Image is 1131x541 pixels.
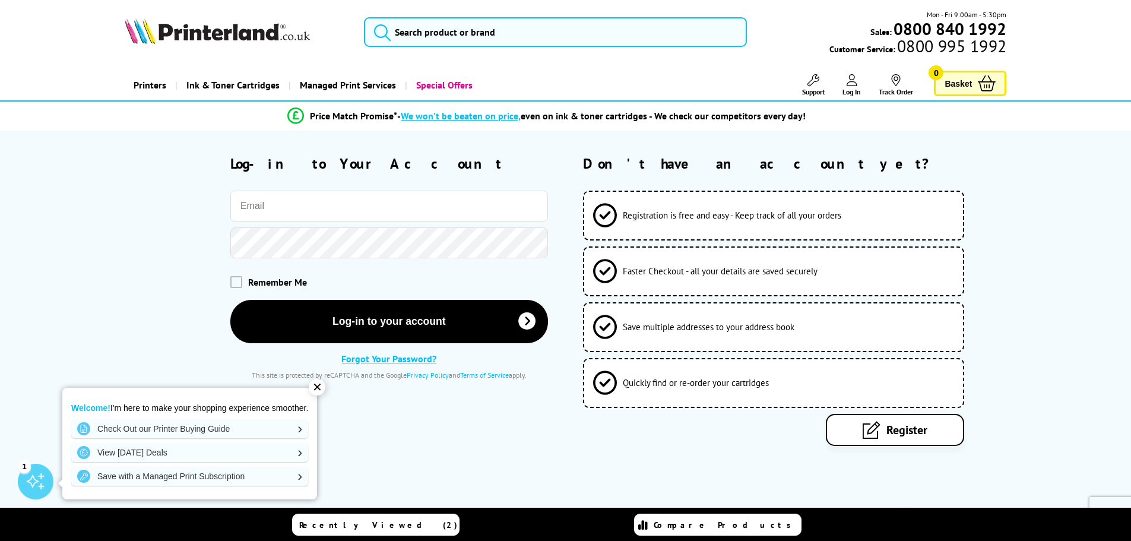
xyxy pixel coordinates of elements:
div: This site is protected by reCAPTCHA and the Google and apply. [230,371,548,379]
span: Basket [945,75,972,91]
strong: Welcome! [71,403,110,413]
span: Sales: [870,26,892,37]
input: Search product or brand [364,17,747,47]
a: Log In [842,74,861,96]
a: Check Out our Printer Buying Guide [71,419,308,438]
span: We won’t be beaten on price, [401,110,521,122]
span: Recently Viewed (2) [299,520,458,530]
span: Registration is free and easy - Keep track of all your orders [623,210,841,221]
span: 0800 995 1992 [895,40,1006,52]
a: Ink & Toner Cartridges [175,70,289,100]
span: Support [802,87,825,96]
span: Log In [842,87,861,96]
h2: Don't have an account yet? [583,154,1006,173]
span: Ink & Toner Cartridges [186,70,280,100]
div: ✕ [309,379,325,396]
p: I'm here to make your shopping experience smoother. [71,403,308,413]
div: - even on ink & toner cartridges - We check our competitors every day! [397,110,806,122]
input: Email [230,191,548,222]
a: Special Offers [405,70,481,100]
span: Quickly find or re-order your cartridges [623,377,769,388]
a: Managed Print Services [289,70,405,100]
span: Mon - Fri 9:00am - 5:30pm [927,9,1006,20]
span: Register [886,422,927,438]
a: Track Order [879,74,913,96]
span: Faster Checkout - all your details are saved securely [623,265,818,277]
span: Compare Products [654,520,797,530]
a: Basket 0 [934,71,1006,96]
span: Save multiple addresses to your address book [623,321,794,333]
a: Save with a Managed Print Subscription [71,467,308,486]
a: Terms of Service [460,371,509,379]
a: Printers [125,70,175,100]
span: Price Match Promise* [310,110,397,122]
a: Printerland Logo [125,18,350,46]
b: 0800 840 1992 [894,18,1006,40]
div: 1 [18,460,31,473]
li: modal_Promise [97,106,997,126]
a: Recently Viewed (2) [292,514,460,536]
button: Log-in to your account [230,300,548,343]
a: Privacy Policy [407,371,449,379]
h2: Log-in to Your Account [230,154,548,173]
a: Register [826,414,964,446]
span: Customer Service: [829,40,1006,55]
a: View [DATE] Deals [71,443,308,462]
a: 0800 840 1992 [892,23,1006,34]
span: Remember Me [248,276,307,288]
span: 0 [929,65,943,80]
a: Compare Products [634,514,801,536]
img: Printerland Logo [125,18,310,44]
a: Forgot Your Password? [341,353,436,365]
a: Support [802,74,825,96]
